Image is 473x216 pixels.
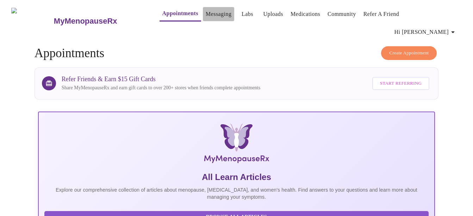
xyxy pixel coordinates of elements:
a: Labs [242,9,253,19]
button: Uploads [260,7,286,21]
button: Labs [236,7,259,21]
a: Messaging [206,9,231,19]
a: Refer a Friend [363,9,399,19]
button: Create Appointment [381,46,437,60]
a: Appointments [162,8,198,18]
button: Medications [288,7,323,21]
a: Start Referring [371,73,431,94]
img: MyMenopauseRx Logo [11,8,53,34]
button: Start Referring [372,77,429,90]
button: Refer a Friend [361,7,402,21]
h3: Refer Friends & Earn $15 Gift Cards [62,76,260,83]
a: Uploads [263,9,283,19]
button: Appointments [160,6,201,22]
button: Community [325,7,359,21]
p: Share MyMenopauseRx and earn gift cards to over 200+ stores when friends complete appointments [62,84,260,91]
button: Messaging [203,7,234,21]
span: Create Appointment [389,49,429,57]
a: Community [328,9,356,19]
a: MyMenopauseRx [53,9,145,34]
h5: All Learn Articles [44,172,429,183]
span: Hi [PERSON_NAME] [394,27,457,37]
img: MyMenopauseRx Logo [104,124,369,166]
span: Start Referring [380,79,422,88]
button: Hi [PERSON_NAME] [392,25,460,39]
p: Explore our comprehensive collection of articles about menopause, [MEDICAL_DATA], and women's hea... [44,186,429,200]
h4: Appointments [35,46,438,60]
h3: MyMenopauseRx [54,17,117,26]
a: Medications [291,9,320,19]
